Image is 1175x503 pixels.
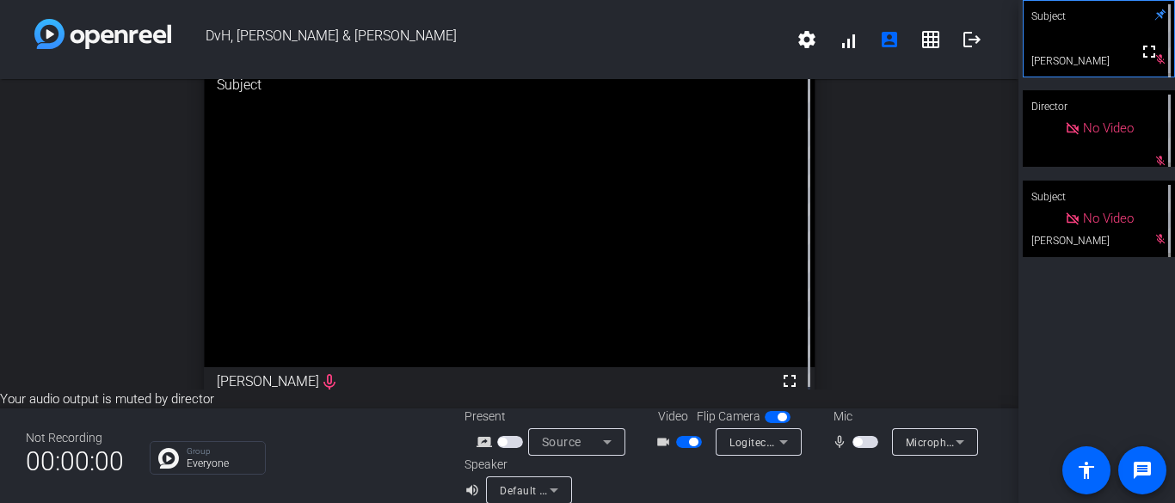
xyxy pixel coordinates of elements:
[1083,120,1134,136] span: No Video
[1023,181,1175,213] div: Subject
[204,62,815,108] div: Subject
[697,408,760,426] span: Flip Camera
[26,429,124,447] div: Not Recording
[158,448,179,469] img: Chat Icon
[779,371,800,391] mat-icon: fullscreen
[500,483,698,497] span: Default - Speakers (2- Realtek(R) Audio)
[187,447,256,456] p: Group
[816,408,988,426] div: Mic
[542,435,581,449] span: Source
[26,440,124,482] span: 00:00:00
[962,29,982,50] mat-icon: logout
[464,408,637,426] div: Present
[1023,90,1175,123] div: Director
[171,19,786,60] span: DvH, [PERSON_NAME] & [PERSON_NAME]
[658,408,688,426] span: Video
[827,19,869,60] button: signal_cellular_alt
[920,29,941,50] mat-icon: grid_on
[879,29,900,50] mat-icon: account_box
[464,456,568,474] div: Speaker
[187,458,256,469] p: Everyone
[797,29,817,50] mat-icon: settings
[34,19,171,49] img: white-gradient.svg
[655,432,676,452] mat-icon: videocam_outline
[1132,460,1153,481] mat-icon: message
[477,432,497,452] mat-icon: screen_share_outline
[464,480,485,500] mat-icon: volume_up
[1139,41,1160,62] mat-icon: fullscreen
[1083,211,1134,226] span: No Video
[1076,460,1097,481] mat-icon: accessibility
[832,432,852,452] mat-icon: mic_none
[729,435,864,449] span: Logitech BRIO (046d:085e)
